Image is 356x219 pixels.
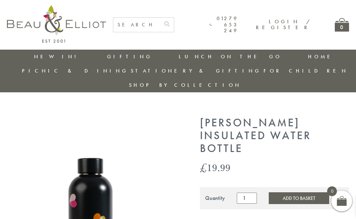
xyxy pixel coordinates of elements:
button: Add to Basket [269,192,329,204]
h1: [PERSON_NAME] Insulated Water Bottle [200,117,349,155]
a: New in! [34,53,81,60]
a: 01279 653 249 [210,16,238,34]
a: Gifting [107,53,152,60]
bdi: 19.99 [200,160,230,175]
input: Product quantity [237,193,257,204]
a: Lunch On The Go [179,53,282,60]
a: Home [308,53,336,60]
a: 0 [335,18,349,32]
img: logo [7,5,106,43]
a: Stationery & Gifting [131,67,261,74]
span: £ [200,160,207,175]
div: Quantity [205,195,225,201]
span: 0 [327,186,337,196]
a: Picnic & Dining [22,67,128,74]
input: SEARCH [113,18,160,32]
a: Shop by collection [129,82,241,89]
a: For Children [264,67,348,74]
a: Login / Register [256,18,310,31]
